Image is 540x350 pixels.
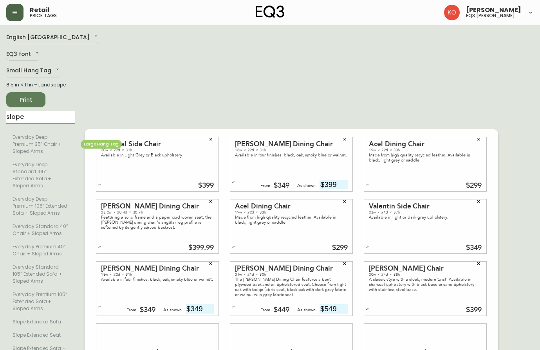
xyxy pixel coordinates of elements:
[101,148,214,153] div: 20w × 22d × 31h
[101,277,214,282] div: Available in four finishes: black, oak, smoky blue or walnut.
[188,244,214,251] div: $399.99
[235,141,348,148] div: [PERSON_NAME] Dining Chair
[13,95,39,105] span: Print
[6,111,75,124] input: Search
[235,265,348,272] div: [PERSON_NAME] Dining Chair
[6,240,75,260] li: Large Hang Tag
[297,307,316,314] div: As shown
[6,192,75,220] li: Large Hang Tag
[369,141,482,148] div: Acel Dining Chair
[6,131,75,158] li: Everyday Deep Premium 35” Chair + Sloped Arms
[332,244,348,251] div: $299
[6,315,75,328] li: Large Hang Tag
[369,272,482,277] div: 20w × 24d × 38h
[369,153,482,163] div: Made from high quality recycled leather. Available in black, light grey or saddle.
[6,48,40,61] div: EQ3 font
[140,307,155,314] div: $349
[235,203,348,210] div: Acel Dining Chair
[198,182,214,189] div: $399
[101,265,214,272] div: [PERSON_NAME] Dining Chair
[126,307,136,314] div: From
[6,328,75,342] li: Large Hang Tag
[466,182,482,189] div: $299
[101,272,214,277] div: 18w × 22d × 31h
[235,215,348,225] div: Made from high quality recycled leather. Available in black, light grey or saddle.
[466,7,521,13] span: [PERSON_NAME]
[101,141,214,148] div: Minimal Side Chair
[466,244,482,251] div: $349
[6,31,99,44] div: English [GEOGRAPHIC_DATA]
[30,13,57,18] h5: price tags
[369,210,482,215] div: 23w × 21d × 37h
[6,260,75,288] li: Large Hang Tag
[186,304,214,314] input: price excluding $
[101,215,214,230] div: Featuring a solid frame and a paper cord woven seat, the [PERSON_NAME] dining chair’s angular leg...
[235,148,348,153] div: 18w × 22d × 31h
[163,307,182,314] div: As shown
[369,215,482,220] div: Available in light or dark grey upholstery.
[6,92,45,107] button: Print
[235,153,348,158] div: Available in four finishes: black, oak, smoky blue or walnut.
[466,307,482,314] div: $399
[369,265,482,272] div: [PERSON_NAME] Chair
[274,307,289,314] div: $449
[369,277,482,292] div: A classic style with a sleek, modern twist. Available in charcoal upholstery with black base or s...
[101,210,214,215] div: 23.2w × 20.4d × 30.7h
[369,203,482,210] div: Valentin Side Chair
[274,182,289,189] div: $349
[320,180,348,189] input: price excluding $
[235,272,348,277] div: 21w × 21d × 30h
[6,220,75,240] li: Large Hang Tag
[260,307,270,314] div: From
[369,148,482,153] div: 19w × 22d × 33h
[256,5,285,18] img: logo
[6,81,75,88] div: 8.5 in × 11 in – Landscape
[235,210,348,215] div: 19w × 22d × 33h
[444,5,460,20] img: 9beb5e5239b23ed26e0d832b1b8f6f2a
[260,182,270,189] div: From
[320,304,348,314] input: price excluding $
[6,288,75,315] li: Large Hang Tag
[297,182,316,189] div: As shown
[6,65,61,77] div: Small Hang Tag
[101,153,214,158] div: Available in Light Grey or Black upholstery
[235,277,348,297] div: The [PERSON_NAME] Dining Chair features a bent plywood back and an upholstered seat. Choose from ...
[6,158,75,192] li: Large Hang Tag
[466,13,515,18] h5: eq3 [PERSON_NAME]
[101,203,214,210] div: [PERSON_NAME] Dining Chair
[30,7,50,13] span: Retail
